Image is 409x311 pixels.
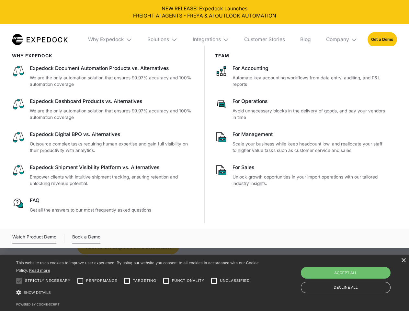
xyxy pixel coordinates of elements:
p: Empower clients with intuitive shipment tracking, ensuring retention and unlocking revenue potent... [30,174,194,187]
a: Get a Demo [368,32,397,47]
div: For Operations [233,98,387,105]
a: Expedock Shipment Visibility Platform vs. AlternativesEmpower clients with intuitive shipment tra... [12,164,194,187]
div: Show details [16,288,261,297]
a: Expedock Dashboard Products vs. AlternativesWe are the only automation solution that ensures 99.9... [12,98,194,121]
a: Blog [295,24,316,55]
div: For Sales [233,164,387,171]
span: Functionality [172,278,204,283]
a: Book a Demo [72,233,100,244]
a: open lightbox [12,233,56,244]
div: Expedock Shipment Visibility Platform vs. Alternatives [30,164,194,171]
div: Company [321,24,362,55]
span: This website uses cookies to improve user experience. By using our website you consent to all coo... [16,261,259,273]
a: For SalesUnlock growth opportunities in your import operations with our tailored industry insights. [215,164,387,187]
span: Show details [24,291,51,294]
p: Get all the answers to our most frequently asked questions [30,207,194,213]
div: For Management [233,131,387,138]
div: For Accounting [233,65,387,72]
div: Team [215,53,387,58]
div: Why Expedock [83,24,137,55]
a: Expedock Digital BPO vs. AlternativesOutsource complex tasks requiring human expertise and gain f... [12,131,194,154]
div: Integrations [187,24,234,55]
div: Solutions [147,36,169,43]
div: WHy Expedock [12,53,194,58]
span: Strictly necessary [25,278,71,283]
a: For OperationsAvoid unnecessary blocks in the delivery of goods, and pay your vendors in time [215,98,387,121]
p: Outsource complex tasks requiring human expertise and gain full visibility on their productivity ... [30,141,194,154]
span: Targeting [133,278,156,283]
a: FREIGHT AI AGENTS - FREYA & AI OUTLOOK AUTOMATION [5,12,404,19]
div: Company [326,36,349,43]
span: Unclassified [220,278,250,283]
div: FAQ [30,197,194,204]
div: Integrations [193,36,221,43]
div: Why Expedock [88,36,124,43]
div: Expedock Dashboard Products vs. Alternatives [30,98,194,105]
div: NEW RELEASE: Expedock Launches [5,5,404,19]
div: Solutions [142,24,183,55]
span: Performance [86,278,118,283]
div: Expedock Document Automation Products vs. Alternatives [30,65,194,72]
a: For ManagementScale your business while keep headcount low, and reallocate your staff to higher v... [215,131,387,154]
p: We are the only automation solution that ensures 99.97% accuracy and 100% automation coverage [30,108,194,121]
p: Automate key accounting workflows from data entry, auditing, and P&L reports [233,75,387,88]
p: We are the only automation solution that ensures 99.97% accuracy and 100% automation coverage [30,75,194,88]
a: Customer Stories [239,24,290,55]
div: Watch Product Demo [12,233,56,244]
a: Expedock Document Automation Products vs. AlternativesWe are the only automation solution that en... [12,65,194,88]
p: Scale your business while keep headcount low, and reallocate your staff to higher value tasks suc... [233,141,387,154]
a: FAQGet all the answers to our most frequently asked questions [12,197,194,213]
p: Avoid unnecessary blocks in the delivery of goods, and pay your vendors in time [233,108,387,121]
iframe: Chat Widget [301,241,409,311]
a: Read more [29,268,50,273]
div: Expedock Digital BPO vs. Alternatives [30,131,194,138]
a: Powered by cookie-script [16,303,60,306]
p: Unlock growth opportunities in your import operations with our tailored industry insights. [233,174,387,187]
a: For AccountingAutomate key accounting workflows from data entry, auditing, and P&L reports [215,65,387,88]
